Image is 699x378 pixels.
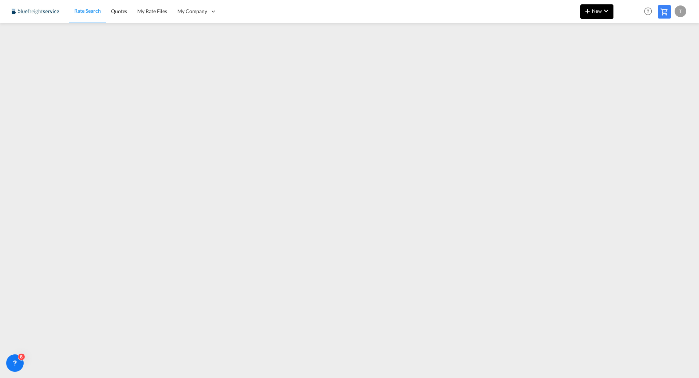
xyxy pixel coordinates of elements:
[74,8,101,14] span: Rate Search
[642,5,658,18] div: Help
[580,4,613,19] button: icon-plus 400-fgNewicon-chevron-down
[675,5,686,17] div: T
[583,7,592,15] md-icon: icon-plus 400-fg
[137,8,167,14] span: My Rate Files
[642,5,654,17] span: Help
[602,7,611,15] md-icon: icon-chevron-down
[177,8,207,15] span: My Company
[111,8,127,14] span: Quotes
[583,8,611,14] span: New
[11,3,60,20] img: 9097ab40c0d911ee81d80fb7ec8da167.JPG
